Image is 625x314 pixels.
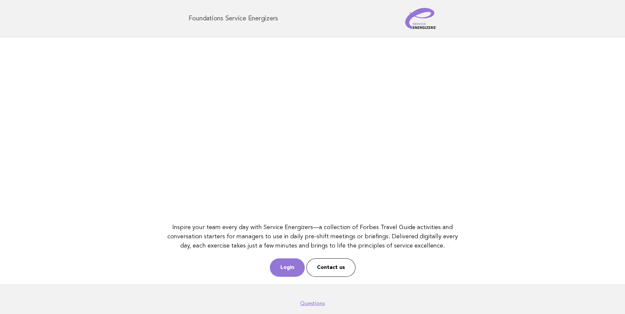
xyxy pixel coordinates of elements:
iframe: YouTube video player [164,45,461,212]
h1: Foundations Service Energizers [188,15,278,22]
a: Login [270,258,305,277]
a: Questions [300,300,325,307]
img: Service Energizers [405,8,437,29]
p: Inspire your team every day with Service Energizers—a collection of Forbes Travel Guide activitie... [164,223,461,250]
a: Contact us [306,258,355,277]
